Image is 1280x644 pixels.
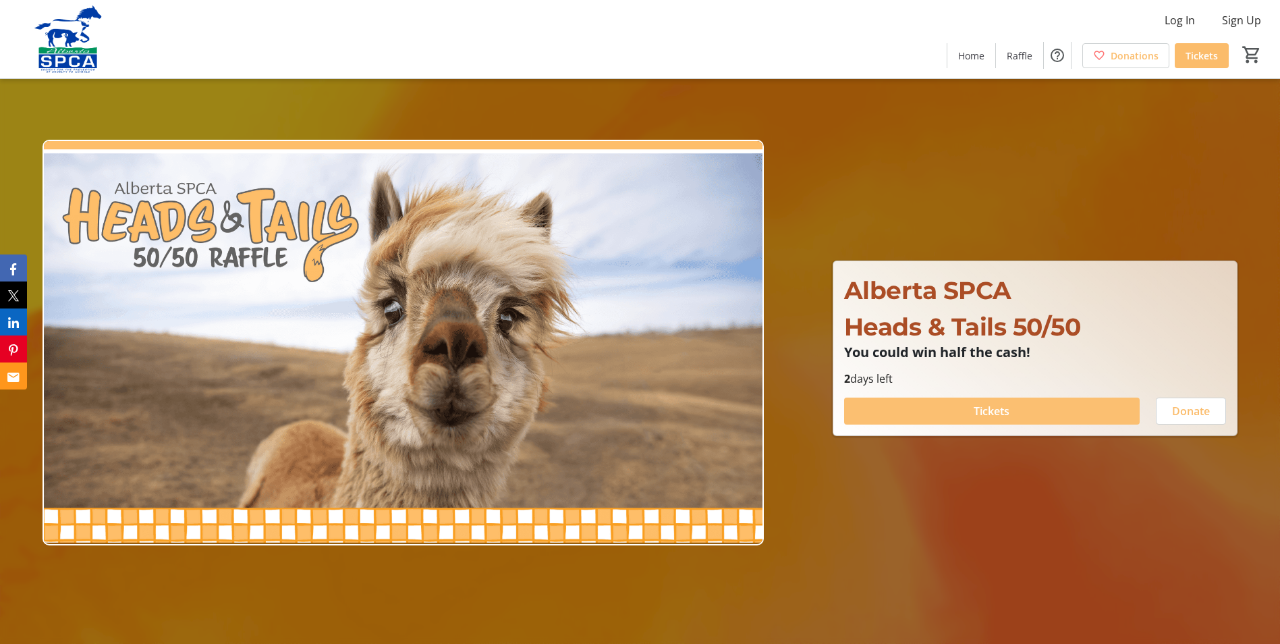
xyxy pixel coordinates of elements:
[844,345,1226,360] p: You could win half the cash!
[844,398,1140,425] button: Tickets
[844,312,1081,342] span: Heads & Tails 50/50
[1186,49,1218,63] span: Tickets
[844,275,1011,305] span: Alberta SPCA
[1082,43,1169,68] a: Donations
[1222,12,1261,28] span: Sign Up
[1240,43,1264,67] button: Cart
[43,140,764,545] img: Campaign CTA Media Photo
[1111,49,1159,63] span: Donations
[947,43,995,68] a: Home
[1156,398,1226,425] button: Donate
[1175,43,1229,68] a: Tickets
[1165,12,1195,28] span: Log In
[974,403,1009,419] span: Tickets
[996,43,1043,68] a: Raffle
[8,5,128,73] img: Alberta SPCA's Logo
[1154,9,1206,31] button: Log In
[1007,49,1032,63] span: Raffle
[958,49,984,63] span: Home
[1211,9,1272,31] button: Sign Up
[844,371,850,386] span: 2
[844,371,1226,387] p: days left
[1172,403,1210,419] span: Donate
[1044,42,1071,69] button: Help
